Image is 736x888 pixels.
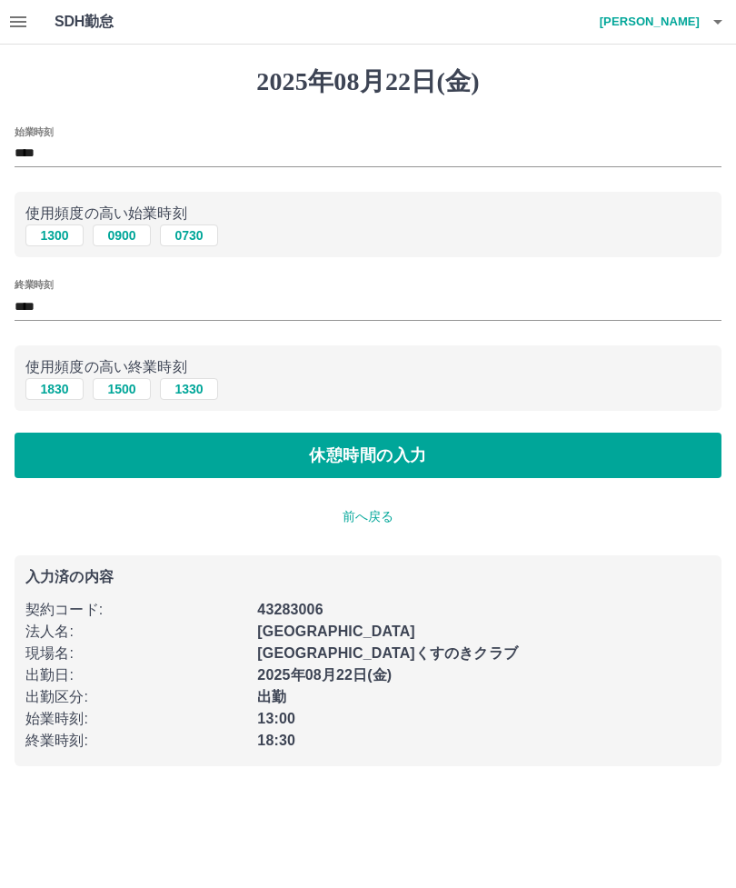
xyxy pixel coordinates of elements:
[93,378,151,400] button: 1500
[25,378,84,400] button: 1830
[257,711,295,726] b: 13:00
[160,378,218,400] button: 1330
[25,664,246,686] p: 出勤日 :
[257,689,286,704] b: 出勤
[25,356,711,378] p: 使用頻度の高い終業時刻
[25,224,84,246] button: 1300
[25,570,711,584] p: 入力済の内容
[257,645,518,661] b: [GEOGRAPHIC_DATA]くすのきクラブ
[15,507,721,526] p: 前へ戻る
[25,203,711,224] p: 使用頻度の高い始業時刻
[25,730,246,752] p: 終業時刻 :
[15,125,53,138] label: 始業時刻
[25,708,246,730] p: 始業時刻 :
[15,278,53,292] label: 終業時刻
[257,624,415,639] b: [GEOGRAPHIC_DATA]
[257,602,323,617] b: 43283006
[25,686,246,708] p: 出勤区分 :
[257,733,295,748] b: 18:30
[25,599,246,621] p: 契約コード :
[160,224,218,246] button: 0730
[257,667,392,683] b: 2025年08月22日(金)
[25,643,246,664] p: 現場名 :
[93,224,151,246] button: 0900
[15,433,721,478] button: 休憩時間の入力
[25,621,246,643] p: 法人名 :
[15,66,721,97] h1: 2025年08月22日(金)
